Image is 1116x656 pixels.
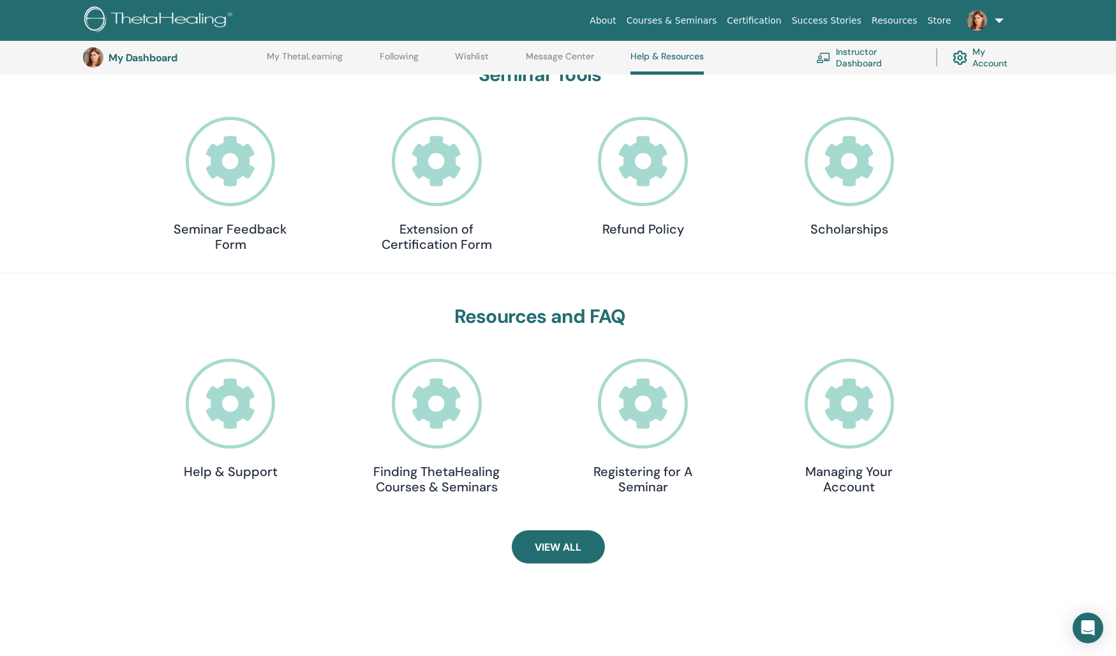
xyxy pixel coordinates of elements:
a: Success Stories [787,9,867,33]
a: Resources [867,9,923,33]
img: logo.png [84,6,237,35]
h4: Refund Policy [579,221,707,237]
a: Scholarships [785,117,913,237]
img: chalkboard-teacher.svg [816,52,831,63]
a: Certification [722,9,786,33]
h4: Seminar Feedback Form [167,221,294,252]
a: Message Center [526,51,594,71]
a: Instructor Dashboard [816,43,921,71]
h4: Help & Support [167,464,294,479]
a: Finding ThetaHealing Courses & Seminars [373,359,500,495]
h3: My Dashboard [108,52,236,64]
h4: Extension of Certification Form [373,221,500,252]
a: Refund Policy [579,117,707,237]
h4: Managing Your Account [785,464,913,495]
a: Registering for A Seminar [579,359,707,495]
a: Help & Support [167,359,294,479]
img: cog.svg [953,47,967,68]
a: My ThetaLearning [267,51,343,71]
a: Help & Resources [630,51,704,75]
span: View All [535,540,581,554]
h3: Seminar Tools [167,63,913,86]
h3: Resources and FAQ [167,305,913,328]
h4: Scholarships [785,221,913,237]
img: default.jpg [83,47,103,68]
a: Extension of Certification Form [373,117,500,253]
a: Following [380,51,419,71]
div: Open Intercom Messenger [1073,613,1103,643]
h4: Finding ThetaHealing Courses & Seminars [373,464,500,495]
a: View All [512,530,605,563]
a: Seminar Feedback Form [167,117,294,253]
a: Managing Your Account [785,359,913,495]
a: Courses & Seminars [621,9,722,33]
h4: Registering for A Seminar [579,464,707,495]
a: Wishlist [455,51,489,71]
img: default.jpg [967,10,987,31]
a: My Account [953,43,1020,71]
a: About [584,9,621,33]
a: Store [923,9,956,33]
